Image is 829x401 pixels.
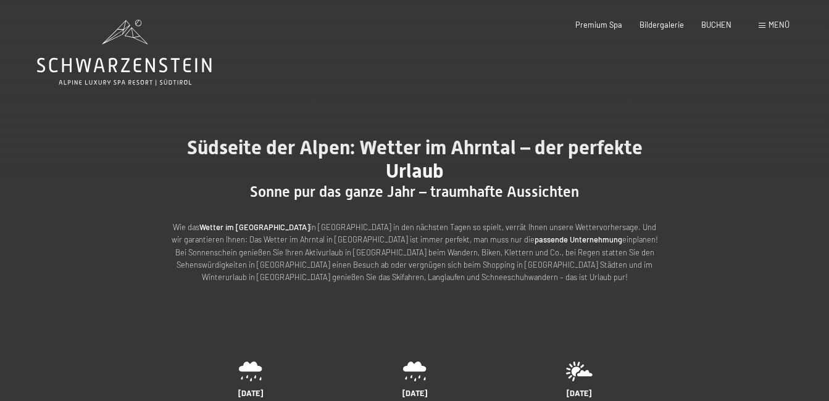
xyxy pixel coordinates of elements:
span: Südseite der Alpen: Wetter im Ahrntal – der perfekte Urlaub [187,136,643,183]
a: Bildergalerie [639,20,684,30]
a: BUCHEN [701,20,731,30]
span: [DATE] [402,388,427,398]
span: Sonne pur das ganze Jahr – traumhafte Aussichten [250,183,579,200]
span: [DATE] [238,388,263,398]
p: Wie das in [GEOGRAPHIC_DATA] in den nächsten Tagen so spielt, verrät Ihnen unsere Wettervorhersag... [168,221,662,284]
strong: Wetter im [GEOGRAPHIC_DATA] [199,222,310,232]
span: Menü [769,20,789,30]
a: Premium Spa [575,20,622,30]
span: [DATE] [567,388,591,398]
strong: passende Unternehmung [535,234,622,244]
